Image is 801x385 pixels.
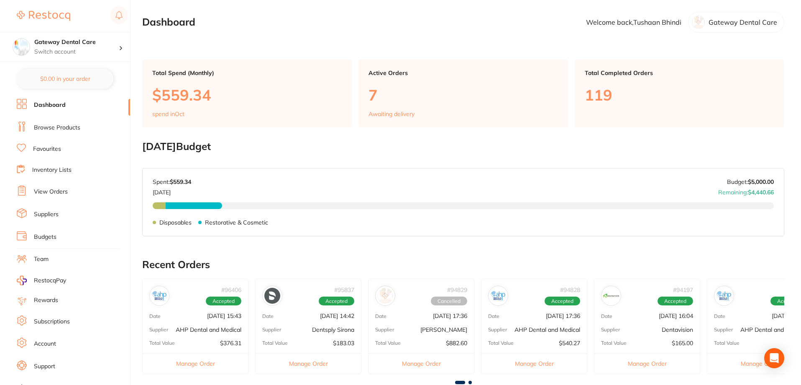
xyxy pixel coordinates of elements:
[601,340,627,346] p: Total Value
[142,259,784,271] h2: Recent Orders
[320,313,354,319] p: [DATE] 14:42
[34,38,119,47] h4: Gateway Dental Care
[34,124,80,132] a: Browse Products
[142,59,352,127] a: Total Spend (Monthly)$559.34spend inOct
[207,313,241,319] p: [DATE] 15:43
[256,353,361,374] button: Manage Order
[375,327,394,333] p: Supplier
[585,70,774,76] p: Total Completed Orders
[748,178,774,186] strong: $5,000.00
[586,18,681,26] p: Welcome back, Tushaan Bhindi
[375,340,401,346] p: Total Value
[262,313,274,319] p: Date
[34,255,49,264] a: Team
[377,288,393,304] img: Henry Schein Halas
[149,340,175,346] p: Total Value
[601,313,612,319] p: Date
[152,70,342,76] p: Total Spend (Monthly)
[333,340,354,346] p: $183.03
[34,48,119,56] p: Switch account
[481,353,587,374] button: Manage Order
[375,313,386,319] p: Date
[34,296,58,305] a: Rewards
[152,86,342,103] p: $559.34
[488,340,514,346] p: Total Value
[319,297,354,306] span: Accepted
[142,141,784,152] h2: [DATE] Budget
[420,326,467,333] p: [PERSON_NAME]
[369,70,558,76] p: Active Orders
[312,326,354,333] p: Dentsply Sirona
[490,288,506,304] img: AHP Dental and Medical
[369,86,558,103] p: 7
[431,297,467,306] span: Cancelled
[149,313,161,319] p: Date
[575,59,784,127] a: Total Completed Orders119
[17,11,70,21] img: Restocq Logo
[334,287,354,293] p: # 95837
[34,318,70,326] a: Subscriptions
[142,16,195,28] h2: Dashboard
[560,287,580,293] p: # 94828
[206,297,241,306] span: Accepted
[152,111,184,117] p: spend in Oct
[221,287,241,293] p: # 96406
[205,219,268,226] p: Restorative & Cosmetic
[603,288,619,304] img: Dentavision
[546,313,580,319] p: [DATE] 17:36
[262,327,281,333] p: Supplier
[545,297,580,306] span: Accepted
[170,178,191,186] strong: $559.34
[709,18,777,26] p: Gateway Dental Care
[358,59,568,127] a: Active Orders7Awaiting delivery
[33,145,61,153] a: Favourites
[727,178,774,185] p: Budget:
[149,327,168,333] p: Supplier
[559,340,580,346] p: $540.27
[764,348,784,368] div: Open Intercom Messenger
[488,313,499,319] p: Date
[17,276,66,285] a: RestocqPay
[143,353,248,374] button: Manage Order
[369,353,474,374] button: Manage Order
[34,210,59,219] a: Suppliers
[672,340,693,346] p: $165.00
[447,287,467,293] p: # 94829
[34,101,66,109] a: Dashboard
[659,313,693,319] p: [DATE] 16:04
[514,326,580,333] p: AHP Dental and Medical
[601,327,620,333] p: Supplier
[446,340,467,346] p: $882.60
[714,327,733,333] p: Supplier
[34,340,56,348] a: Account
[748,189,774,196] strong: $4,440.66
[718,186,774,196] p: Remaining:
[716,288,732,304] img: AHP Dental and Medical
[151,288,167,304] img: AHP Dental and Medical
[594,353,700,374] button: Manage Order
[17,276,27,285] img: RestocqPay
[13,39,30,55] img: Gateway Dental Care
[585,86,774,103] p: 119
[159,219,192,226] p: Disposables
[673,287,693,293] p: # 94197
[433,313,467,319] p: [DATE] 17:36
[34,276,66,285] span: RestocqPay
[34,362,55,371] a: Support
[153,178,191,185] p: Spent:
[658,297,693,306] span: Accepted
[17,69,113,89] button: $0.00 in your order
[34,188,68,196] a: View Orders
[264,288,280,304] img: Dentsply Sirona
[34,233,56,241] a: Budgets
[714,313,725,319] p: Date
[17,6,70,26] a: Restocq Logo
[488,327,507,333] p: Supplier
[176,326,241,333] p: AHP Dental and Medical
[262,340,288,346] p: Total Value
[220,340,241,346] p: $376.31
[32,166,72,174] a: Inventory Lists
[662,326,693,333] p: Dentavision
[369,111,415,117] p: Awaiting delivery
[153,186,191,196] p: [DATE]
